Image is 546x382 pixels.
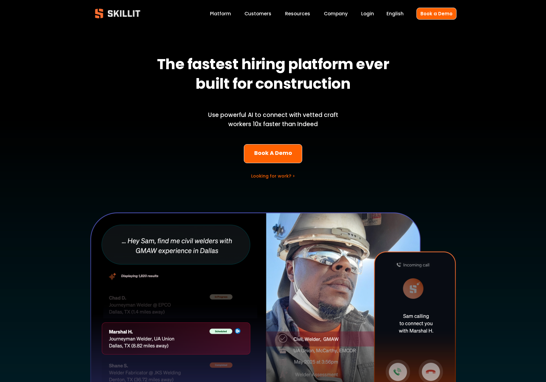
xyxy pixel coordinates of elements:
a: Book a Demo [416,8,456,20]
a: folder dropdown [285,9,310,18]
span: Resources [285,10,310,17]
img: Skillit [90,4,145,23]
a: Customers [244,9,271,18]
a: Looking for work? > [251,173,295,179]
a: Login [361,9,374,18]
p: Use powerful AI to connect with vetted craft workers 10x faster than Indeed [198,110,349,129]
a: Platform [210,9,231,18]
a: Company [324,9,348,18]
a: Book A Demo [244,144,302,163]
span: English [387,10,404,17]
strong: The fastest hiring platform ever built for construction [157,53,392,98]
div: language picker [387,9,404,18]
